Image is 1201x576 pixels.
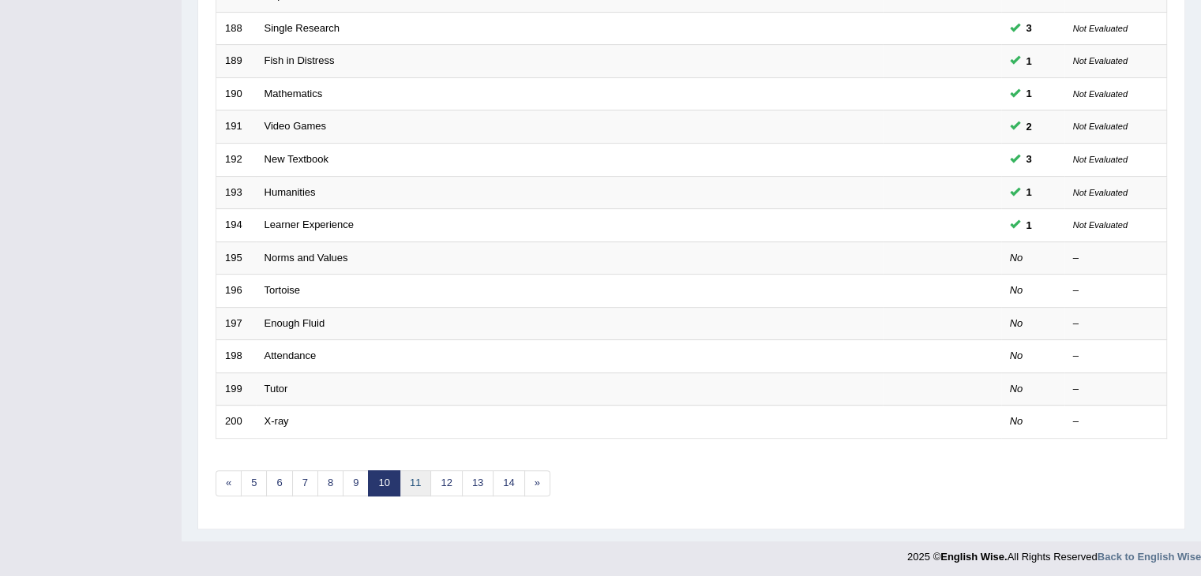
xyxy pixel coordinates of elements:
[265,153,328,165] a: New Textbook
[400,470,431,496] a: 11
[524,470,550,496] a: »
[1020,184,1038,200] span: You can still take this question
[216,275,256,308] td: 196
[1010,350,1023,361] em: No
[292,470,318,496] a: 7
[216,406,256,439] td: 200
[1010,415,1023,427] em: No
[1073,56,1128,65] small: Not Evaluated
[1010,383,1023,395] em: No
[1073,382,1158,397] div: –
[1020,85,1038,102] span: You can still take this question
[462,470,494,496] a: 13
[216,307,256,340] td: 197
[265,350,317,361] a: Attendance
[265,415,289,427] a: X-ray
[216,470,242,496] a: «
[317,470,343,496] a: 8
[216,77,256,110] td: 190
[343,470,369,496] a: 9
[241,470,267,496] a: 5
[1073,251,1158,266] div: –
[1073,24,1128,33] small: Not Evaluated
[1073,122,1128,131] small: Not Evaluated
[265,383,288,395] a: Tutor
[265,22,340,34] a: Single Research
[265,252,348,264] a: Norms and Values
[1073,283,1158,298] div: –
[216,209,256,242] td: 194
[216,372,256,406] td: 199
[1010,284,1023,296] em: No
[216,45,256,78] td: 189
[265,120,327,132] a: Video Games
[265,317,325,329] a: Enough Fluid
[216,340,256,373] td: 198
[265,284,301,296] a: Tortoise
[1073,188,1128,197] small: Not Evaluated
[1098,551,1201,563] a: Back to English Wise
[1073,89,1128,99] small: Not Evaluated
[1020,20,1038,36] span: You can still take this question
[216,12,256,45] td: 188
[265,54,335,66] a: Fish in Distress
[430,470,462,496] a: 12
[1073,414,1158,429] div: –
[265,186,316,198] a: Humanities
[216,176,256,209] td: 193
[1073,155,1128,164] small: Not Evaluated
[1010,252,1023,264] em: No
[1020,217,1038,234] span: You can still take this question
[265,88,323,99] a: Mathematics
[216,110,256,144] td: 191
[1073,316,1158,331] div: –
[907,541,1201,564] div: 2025 © All Rights Reserved
[266,470,292,496] a: 6
[493,470,524,496] a: 14
[1020,151,1038,167] span: You can still take this question
[216,241,256,275] td: 195
[1020,118,1038,135] span: You can still take this question
[1010,317,1023,329] em: No
[368,470,400,496] a: 10
[940,551,1007,563] strong: English Wise.
[1073,220,1128,230] small: Not Evaluated
[216,143,256,176] td: 192
[1073,349,1158,364] div: –
[265,219,354,230] a: Learner Experience
[1020,53,1038,69] span: You can still take this question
